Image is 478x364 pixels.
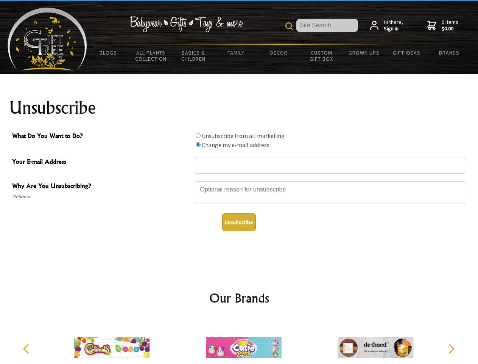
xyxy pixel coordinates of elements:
[296,19,358,32] input: Site Search
[194,181,466,204] textarea: Why Are You Unsubscribing?
[343,45,385,61] a: Grown Ups
[12,181,190,192] span: Why Are You Unsubscribing?
[130,45,173,67] a: All Plants Collection
[19,340,36,357] button: Previous
[12,192,190,201] span: Optional
[202,132,285,140] label: Unsubscribe from all marketing
[87,45,130,61] a: BLOGS
[384,19,403,32] span: Hi there,
[257,45,300,61] a: Decor
[196,142,201,147] input: What Do You Want to Do?
[8,8,87,71] img: Babyware - Gifts - Toys and more...
[428,45,471,61] a: Brands
[222,213,256,231] button: Unsubscribe
[15,289,463,307] h2: Our Brands
[196,133,201,138] input: What Do You Want to Do?
[442,25,458,32] strong: $0.00
[384,25,403,32] strong: Sign in
[202,141,269,149] label: Change my e-mail address
[427,19,458,32] a: 0 items$0.00
[12,131,190,142] span: What Do You Want to Do?
[12,157,190,168] span: Your E-mail Address
[370,19,403,32] a: Hi there,Sign in
[129,16,243,32] img: Babywear - Gifts - Toys & more
[442,19,458,32] span: 0 items
[300,45,343,67] a: Custom Gift Box
[172,45,215,67] a: Babies & Children
[215,45,258,61] a: Family
[443,340,459,357] button: Next
[285,22,293,30] img: product search
[9,99,469,117] h1: Unsubscribe
[385,45,428,61] a: Gift Ideas
[194,157,466,174] input: Your E-mail Address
